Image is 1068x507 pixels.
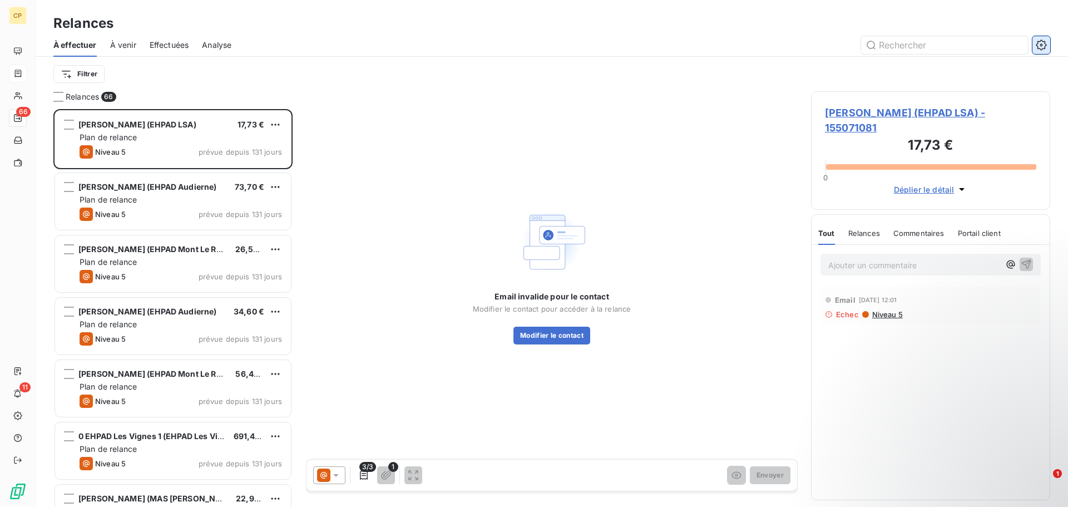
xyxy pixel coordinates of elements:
[101,92,116,102] span: 66
[388,462,398,472] span: 1
[150,40,189,51] span: Effectuées
[9,7,27,24] div: CP
[359,462,376,472] span: 3/3
[78,307,217,316] span: [PERSON_NAME] (EHPAD Audierne)
[199,459,282,468] span: prévue depuis 131 jours
[95,334,126,343] span: Niveau 5
[95,459,126,468] span: Niveau 5
[818,229,835,238] span: Tout
[238,120,264,129] span: 17,73 €
[95,147,126,156] span: Niveau 5
[78,244,234,254] span: [PERSON_NAME] (EHPAD Mont Le Roux)
[80,257,137,267] span: Plan de relance
[16,107,31,117] span: 66
[80,382,137,391] span: Plan de relance
[199,397,282,406] span: prévue depuis 131 jours
[199,147,282,156] span: prévue depuis 131 jours
[110,40,136,51] span: À venir
[78,369,234,378] span: [PERSON_NAME] (EHPAD Mont Le Roux)
[199,272,282,281] span: prévue depuis 131 jours
[9,483,27,500] img: Logo LeanPay
[861,36,1028,54] input: Rechercher
[95,210,126,219] span: Niveau 5
[95,397,126,406] span: Niveau 5
[53,13,113,33] h3: Relances
[825,135,1036,157] h3: 17,73 €
[234,431,268,441] span: 691,40 €
[202,40,231,51] span: Analyse
[53,40,97,51] span: À effectuer
[825,105,1036,135] span: [PERSON_NAME] (EHPAD LSA) - 155071081
[871,310,903,319] span: Niveau 5
[78,120,196,129] span: [PERSON_NAME] (EHPAD LSA)
[958,229,1001,238] span: Portail client
[894,184,955,195] span: Déplier le détail
[1053,469,1062,478] span: 1
[236,494,266,503] span: 22,98 €
[53,109,293,507] div: grid
[235,244,266,254] span: 26,58 €
[199,210,282,219] span: prévue depuis 131 jours
[891,183,971,196] button: Déplier le détail
[235,369,265,378] span: 56,47 €
[235,182,264,191] span: 73,70 €
[836,310,859,319] span: Echec
[893,229,945,238] span: Commentaires
[513,327,590,344] button: Modifier le contact
[750,466,790,484] button: Envoyer
[78,182,217,191] span: [PERSON_NAME] (EHPAD Audierne)
[495,291,609,302] span: Email invalide pour le contact
[95,272,126,281] span: Niveau 5
[80,319,137,329] span: Plan de relance
[1030,469,1057,496] iframe: Intercom live chat
[199,334,282,343] span: prévue depuis 131 jours
[19,382,31,392] span: 11
[78,494,239,503] span: [PERSON_NAME] (MAS [PERSON_NAME])
[53,65,105,83] button: Filtrer
[835,296,856,304] span: Email
[234,307,264,316] span: 34,60 €
[66,91,99,102] span: Relances
[823,173,828,182] span: 0
[80,195,137,204] span: Plan de relance
[845,399,1068,477] iframe: Intercom notifications message
[859,297,897,303] span: [DATE] 12:01
[78,431,240,441] span: 0 EHPAD Les Vignes 1 (EHPAD Les Vignes)
[516,206,587,278] img: Empty state
[80,444,137,454] span: Plan de relance
[80,132,137,142] span: Plan de relance
[848,229,880,238] span: Relances
[473,304,631,313] span: Modifier le contact pour accéder à la relance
